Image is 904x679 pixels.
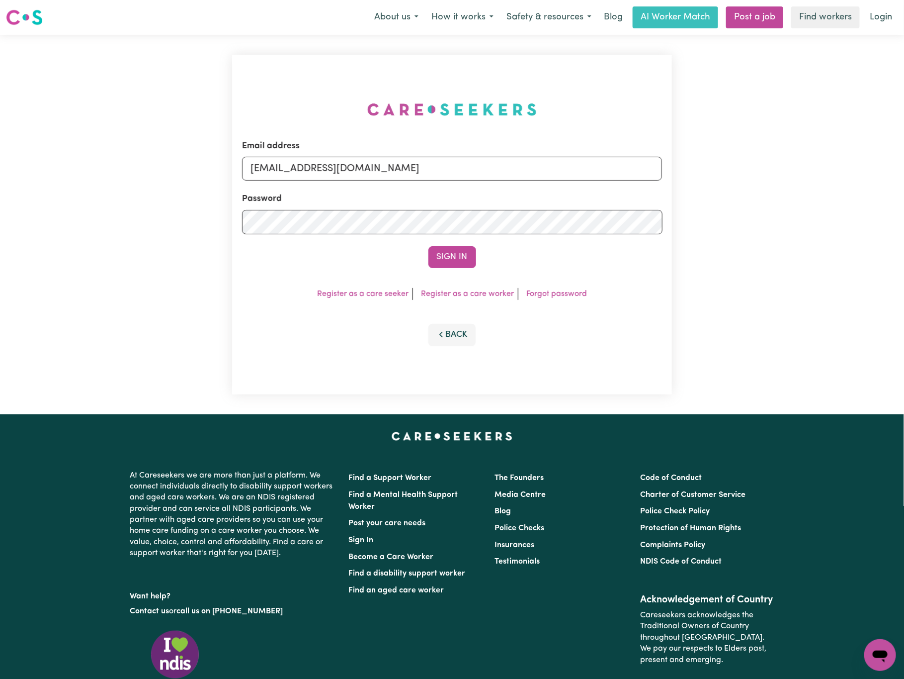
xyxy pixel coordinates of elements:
a: Code of Conduct [640,474,702,482]
a: Blog [494,507,511,515]
a: Charter of Customer Service [640,491,745,499]
p: or [130,602,337,621]
a: NDIS Code of Conduct [640,558,722,566]
a: Post a job [726,6,783,28]
a: The Founders [494,474,544,482]
a: Find a disability support worker [349,570,466,578]
a: Register as a care worker [421,290,514,298]
a: Become a Care Worker [349,553,434,561]
a: Police Checks [494,524,544,532]
a: call us on [PHONE_NUMBER] [177,607,283,615]
a: AI Worker Match [633,6,718,28]
a: Sign In [349,536,374,544]
iframe: Button to launch messaging window [864,639,896,671]
a: Careseekers logo [6,6,43,29]
a: Forgot password [526,290,587,298]
a: Media Centre [494,491,546,499]
a: Find an aged care worker [349,586,444,594]
img: Careseekers logo [6,8,43,26]
h2: Acknowledgement of Country [640,594,774,606]
button: Safety & resources [500,7,598,28]
button: How it works [425,7,500,28]
label: Email address [242,140,300,153]
button: About us [368,7,425,28]
a: Testimonials [494,558,540,566]
a: Find a Support Worker [349,474,432,482]
a: Contact us [130,607,169,615]
a: Insurances [494,541,534,549]
a: Police Check Policy [640,507,710,515]
a: Careseekers home page [392,432,512,440]
a: Find workers [791,6,860,28]
a: Find a Mental Health Support Worker [349,491,458,511]
button: Back [428,324,476,346]
a: Protection of Human Rights [640,524,741,532]
a: Register as a care seeker [317,290,409,298]
p: Careseekers acknowledges the Traditional Owners of Country throughout [GEOGRAPHIC_DATA]. We pay o... [640,606,774,670]
label: Password [242,193,282,205]
button: Sign In [428,246,476,268]
p: At Careseekers we are more than just a platform. We connect individuals directly to disability su... [130,466,337,563]
a: Complaints Policy [640,541,705,549]
p: Want help? [130,587,337,602]
a: Blog [598,6,629,28]
a: Post your care needs [349,519,426,527]
a: Login [864,6,898,28]
input: Email address [242,157,662,181]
